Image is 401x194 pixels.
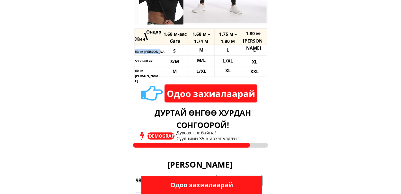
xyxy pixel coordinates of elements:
h3: 1.75 м – 1.80 м [216,31,240,45]
div: 986 сэтгэгдэл [136,177,180,185]
h3: XL [245,58,264,65]
h3: 1.68 м-аас бага [163,31,187,45]
p: [DEMOGRAPHIC_DATA] [147,132,174,147]
h3: 53 кг-[PERSON_NAME] [135,49,171,54]
h3: S [165,47,184,54]
h3: S/M [165,58,184,65]
h3: 1.68 м – 1.74 м [189,31,213,45]
h3: Дуусах гэж байна! Сүүлчийн 35 ширхэг үлдлээ! [176,130,278,141]
h3: L [218,46,238,53]
h3: Жин [135,35,153,43]
h3: M [165,68,184,75]
p: Одоо захиалаарай [165,84,257,102]
h3: XXL [245,68,264,75]
h3: Өндөр [146,28,165,35]
h3: XL [218,67,238,74]
h3: L/XL [218,57,238,64]
div: [PERSON_NAME] [136,158,264,171]
h3: 53 кг-60 кг [135,58,159,63]
h3: M/L [191,57,211,64]
h3: L [245,46,264,53]
h3: 1.80 м-[PERSON_NAME] [242,30,266,52]
h3: 60 кг-[PERSON_NAME] [135,68,159,83]
p: Одоо захиалаарай [141,176,262,194]
h3: \ [144,28,208,44]
h2: Дуртай өнгөө хурдан сонгоорой! [148,107,257,131]
h3: L/XL [191,68,211,75]
h3: M [191,46,211,53]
